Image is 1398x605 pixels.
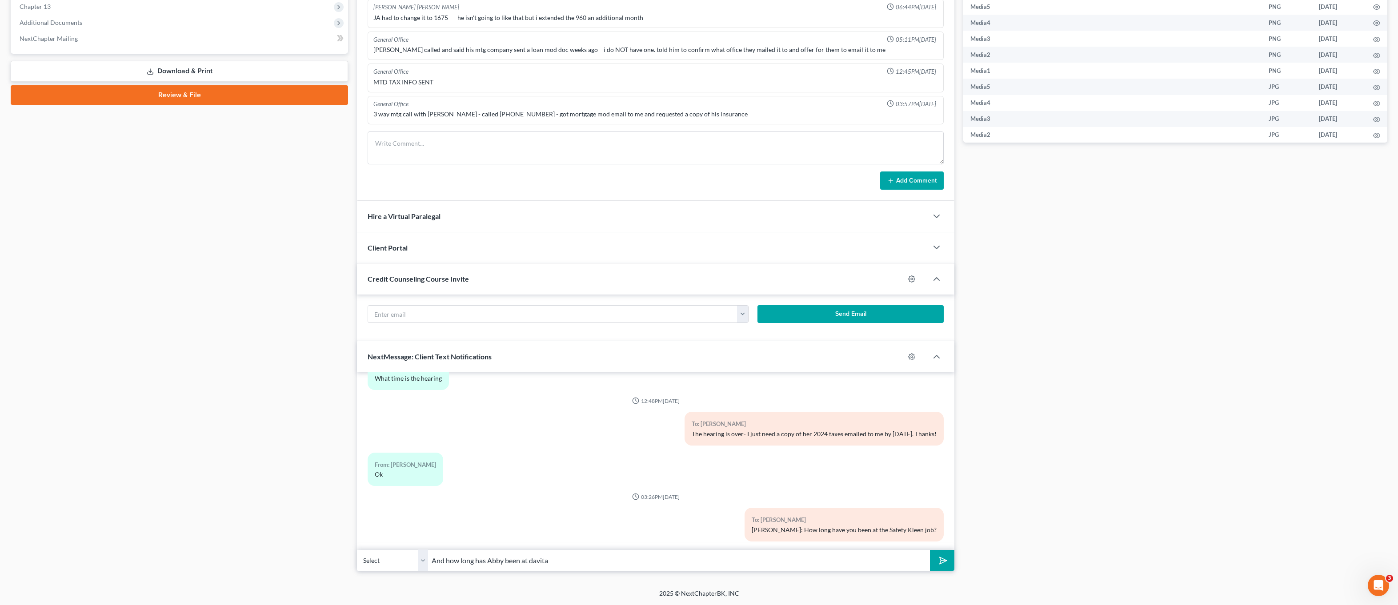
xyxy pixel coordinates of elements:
[11,85,348,105] a: Review & File
[1262,15,1312,31] td: PNG
[1262,127,1312,143] td: JPG
[373,45,938,54] div: [PERSON_NAME] called and said his mtg company sent a loan mod doc weeks ago --i do NOT have one. ...
[373,68,409,76] div: General Office
[373,110,938,119] div: 3 way mtg call with [PERSON_NAME] - called [PHONE_NUMBER] - got mortgage mod email to me and requ...
[373,78,938,87] div: MTD TAX INFO SENT
[1262,47,1312,63] td: PNG
[963,79,1262,95] td: Media5
[752,515,937,525] div: To: [PERSON_NAME]
[1312,15,1366,31] td: [DATE]
[373,3,459,12] div: [PERSON_NAME] [PERSON_NAME]
[1262,95,1312,111] td: JPG
[896,100,936,108] span: 03:57PM[DATE]
[368,306,737,322] input: Enter email
[1262,63,1312,79] td: PNG
[368,212,441,220] span: Hire a Virtual Paralegal
[1312,31,1366,47] td: [DATE]
[446,589,953,605] div: 2025 © NextChapterBK, INC
[373,100,409,108] div: General Office
[368,397,944,405] div: 12:48PM[DATE]
[20,3,51,10] span: Chapter 13
[963,63,1262,79] td: Media1
[20,35,78,42] span: NextChapter Mailing
[368,275,469,283] span: Credit Counseling Course Invite
[368,352,492,361] span: NextMessage: Client Text Notifications
[12,31,348,47] a: NextChapter Mailing
[963,31,1262,47] td: Media3
[963,47,1262,63] td: Media2
[373,36,409,44] div: General Office
[757,305,944,323] button: Send Email
[368,493,944,501] div: 03:26PM[DATE]
[428,549,930,571] input: Say something...
[963,15,1262,31] td: Media4
[375,374,442,383] div: What time is the hearing
[1386,575,1393,582] span: 3
[1312,79,1366,95] td: [DATE]
[963,127,1262,143] td: Media2
[368,243,408,252] span: Client Portal
[1262,111,1312,127] td: JPG
[880,171,944,190] button: Add Comment
[1312,63,1366,79] td: [DATE]
[963,95,1262,111] td: Media4
[11,61,348,82] a: Download & Print
[1312,47,1366,63] td: [DATE]
[1262,79,1312,95] td: JPG
[20,19,82,26] span: Additional Documents
[373,13,938,22] div: JA had to change it to 1675 --- he isn't going to like that but i extended the 960 an additional ...
[692,430,937,438] div: The hearing is over- I just need a copy of her 2024 taxes emailed to me by [DATE]. Thanks!
[1262,31,1312,47] td: PNG
[1368,575,1389,596] iframe: Intercom live chat
[375,470,436,479] div: Ok
[1312,95,1366,111] td: [DATE]
[896,3,936,12] span: 06:44PM[DATE]
[896,36,936,44] span: 05:11PM[DATE]
[1312,111,1366,127] td: [DATE]
[1312,127,1366,143] td: [DATE]
[963,111,1262,127] td: Media3
[375,460,436,470] div: From: [PERSON_NAME]
[896,68,936,76] span: 12:45PM[DATE]
[752,525,937,534] div: [PERSON_NAME]: How long have you been at the Safety Kleen job?
[692,419,937,429] div: To: [PERSON_NAME]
